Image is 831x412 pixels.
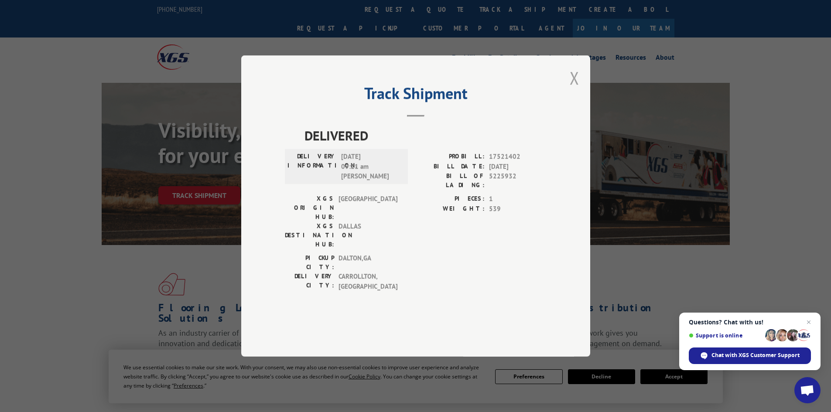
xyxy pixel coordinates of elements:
[804,317,814,327] span: Close chat
[285,253,334,272] label: PICKUP CITY:
[285,221,334,249] label: XGS DESTINATION HUB:
[285,194,334,221] label: XGS ORIGIN HUB:
[416,162,485,172] label: BILL DATE:
[339,221,397,249] span: DALLAS
[304,126,547,145] span: DELIVERED
[339,253,397,272] span: DALTON , GA
[416,204,485,214] label: WEIGHT:
[794,377,821,403] div: Open chat
[711,351,800,359] span: Chat with XGS Customer Support
[416,194,485,204] label: PIECES:
[341,152,400,181] span: [DATE] 09:21 am [PERSON_NAME]
[489,171,547,190] span: 5225932
[339,272,397,291] span: CARROLLTON , [GEOGRAPHIC_DATA]
[285,272,334,291] label: DELIVERY CITY:
[489,204,547,214] span: 539
[689,319,811,326] span: Questions? Chat with us!
[689,347,811,364] div: Chat with XGS Customer Support
[570,66,579,89] button: Close modal
[416,152,485,162] label: PROBILL:
[689,332,762,339] span: Support is online
[287,152,337,181] label: DELIVERY INFORMATION:
[416,171,485,190] label: BILL OF LADING:
[489,152,547,162] span: 17521402
[489,162,547,172] span: [DATE]
[339,194,397,221] span: [GEOGRAPHIC_DATA]
[489,194,547,204] span: 1
[285,87,547,104] h2: Track Shipment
